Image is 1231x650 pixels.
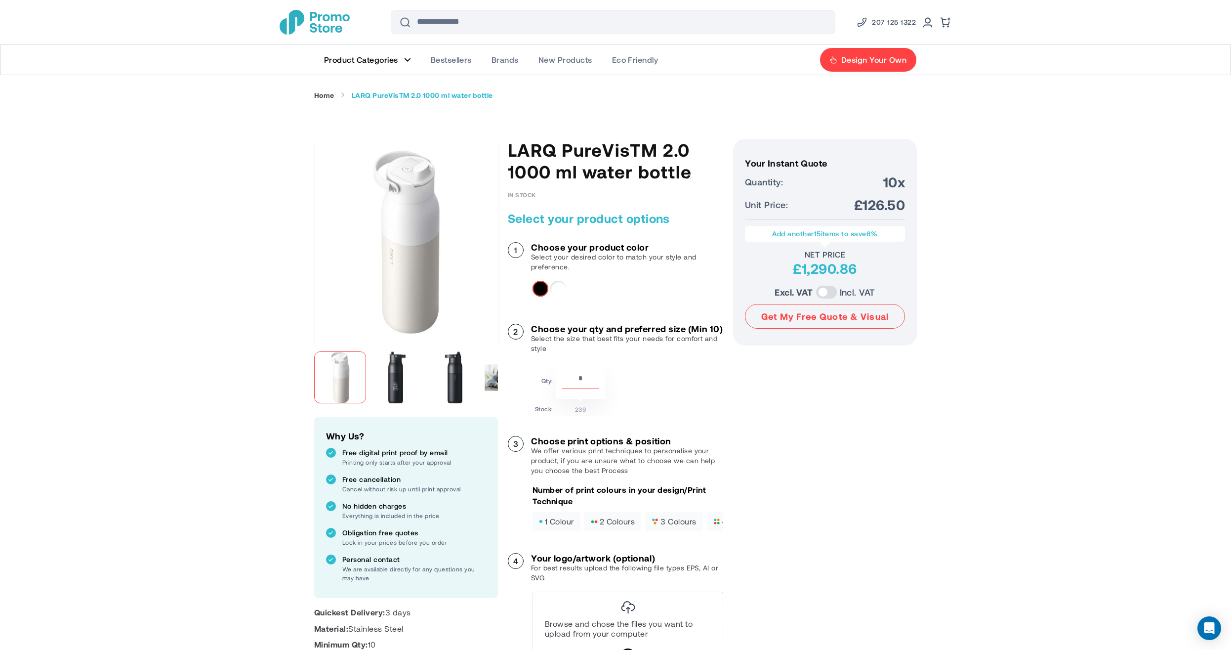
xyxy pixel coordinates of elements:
[814,229,821,238] span: 15
[745,198,788,212] span: Unit Price:
[531,324,723,334] h3: Choose your qty and preferred size (Min 10)
[745,250,905,260] div: Net Price
[371,347,428,408] div: LARQ PureVisTM 2.0 1000 ml water bottle
[652,518,696,525] span: 3 colours
[535,365,553,399] td: Qty:
[314,639,498,650] p: 10
[539,518,574,525] span: 1 colour
[535,401,553,414] td: Stock:
[745,175,783,189] span: Quantity:
[342,528,486,538] p: Obligation free quotes
[533,484,723,507] p: Number of print colours in your design/Print Technique
[866,229,878,238] span: 6%
[280,10,350,35] img: Promotional Merchandise
[531,242,723,252] h3: Choose your product color
[314,607,498,618] p: 3 days
[428,351,480,403] img: LARQ PureVisTM 2.0 1000 ml water bottle
[342,511,486,520] p: Everything is included in the price
[550,281,566,297] div: White
[745,158,905,168] h3: Your Instant Quote
[538,55,592,65] span: New Products
[508,191,536,198] div: Availability
[342,475,486,484] p: Free cancellation
[342,458,486,467] p: Printing only starts after your approval
[342,555,486,564] p: Personal contact
[314,640,368,649] strong: Minimum Qty:
[745,260,905,277] div: £1,290.86
[280,10,350,35] a: store logo
[314,624,348,633] strong: Material:
[326,429,486,443] h2: Why Us?
[342,564,486,582] p: We are available directly for any questions you may have
[621,601,635,614] img: Image Uploader
[315,150,498,334] img: LARQ PureVisTM 2.0 1000 ml water bottle
[508,191,536,198] span: In stock
[531,563,723,583] p: For best results upload the following file types EPS, AI or SVG
[531,446,723,476] p: We offer various print techniques to personalise your product, if you are unsure what to choose w...
[342,538,486,547] p: Lock in your prices before you order
[533,281,548,297] div: Solid black
[352,91,493,100] strong: LARQ PureVisTM 2.0 1000 ml water bottle
[841,55,906,65] span: Design Your Own
[531,334,723,353] p: Select the size that best fits your needs for comfort and style
[883,173,905,191] span: 10x
[314,623,498,634] p: Stainless Steel
[342,484,486,493] p: Cancel without risk up until print approval
[508,211,723,226] h2: Select your product options
[531,436,723,446] h3: Choose print options & position
[431,55,472,65] span: Bestsellers
[750,229,900,239] p: Add another items to save
[591,518,635,525] span: 2 colours
[745,304,905,329] button: Get My Free Quote & Visual
[324,55,398,65] span: Product Categories
[612,55,658,65] span: Eco Friendly
[342,501,486,511] p: No hidden charges
[840,285,875,299] label: Incl. VAT
[775,285,813,299] label: Excl. VAT
[713,518,758,525] span: 4 colours
[556,401,605,414] td: 239
[480,347,498,408] div: Next
[314,351,366,403] img: LARQ PureVisTM 2.0 1000 ml water bottle
[854,196,905,214] span: £126.50
[314,607,385,617] strong: Quickest Delivery:
[531,553,723,563] h3: Your logo/artwork (optional)
[314,91,334,100] a: Home
[1197,616,1221,640] div: Open Intercom Messenger
[314,347,371,408] div: LARQ PureVisTM 2.0 1000 ml water bottle
[371,351,423,403] img: LARQ PureVisTM 2.0 1000 ml water bottle
[545,619,711,639] p: Browse and chose the files you want to upload from your computer
[531,252,723,272] p: Select your desired color to match your style and preference.
[428,347,485,408] div: LARQ PureVisTM 2.0 1000 ml water bottle
[856,16,916,28] a: Phone
[492,55,519,65] span: Brands
[508,139,723,182] h1: LARQ PureVisTM 2.0 1000 ml water bottle
[342,448,486,458] p: Free digital print proof by email
[872,16,916,28] span: 207 125 1322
